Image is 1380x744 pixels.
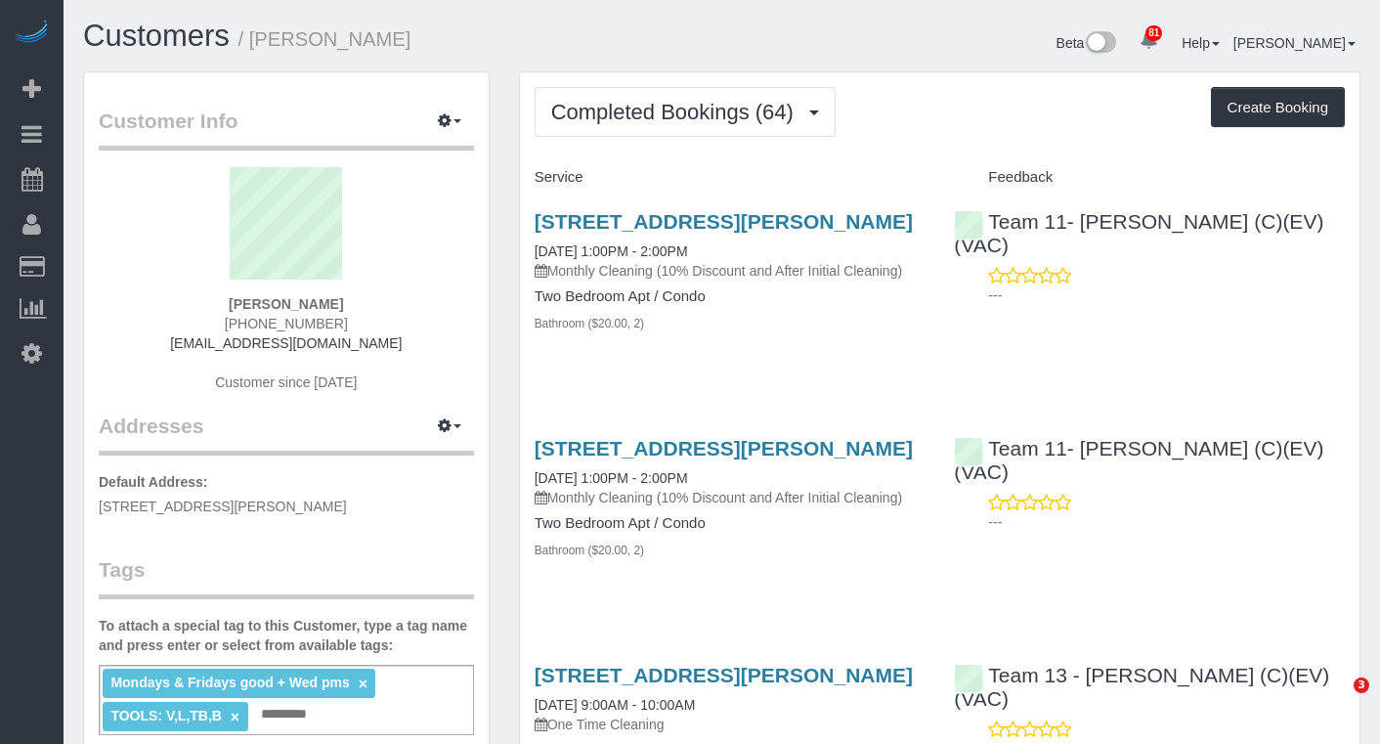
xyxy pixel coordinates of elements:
[535,515,926,532] h4: Two Bedroom Apt / Condo
[535,715,926,734] p: One Time Cleaning
[99,472,208,492] label: Default Address:
[535,544,644,557] small: Bathroom ($20.00, 2)
[110,675,349,690] span: Mondays & Fridays good + Wed pms
[535,288,926,305] h4: Two Bedroom Apt / Condo
[535,664,913,686] a: [STREET_ADDRESS][PERSON_NAME]
[170,335,402,351] a: [EMAIL_ADDRESS][DOMAIN_NAME]
[99,616,474,655] label: To attach a special tag to this Customer, type a tag name and press enter or select from availabl...
[954,169,1345,186] h4: Feedback
[535,87,836,137] button: Completed Bookings (64)
[1233,35,1356,51] a: [PERSON_NAME]
[359,676,367,692] a: ×
[535,261,926,281] p: Monthly Cleaning (10% Discount and After Initial Cleaning)
[535,317,644,330] small: Bathroom ($20.00, 2)
[225,316,348,331] span: [PHONE_NUMBER]
[1145,25,1162,41] span: 81
[215,374,357,390] span: Customer since [DATE]
[231,709,239,725] a: ×
[1314,678,1360,724] iframe: Intercom live chat
[988,512,1345,532] p: ---
[1084,31,1116,57] img: New interface
[551,100,803,124] span: Completed Bookings (64)
[1182,35,1220,51] a: Help
[12,20,51,47] img: Automaid Logo
[954,664,1329,710] a: Team 13 - [PERSON_NAME] (C)(EV)(VAC)
[954,210,1323,256] a: Team 11- [PERSON_NAME] (C)(EV)(VAC)
[83,19,230,53] a: Customers
[535,470,688,486] a: [DATE] 1:00PM - 2:00PM
[535,243,688,259] a: [DATE] 1:00PM - 2:00PM
[99,499,347,514] span: [STREET_ADDRESS][PERSON_NAME]
[535,488,926,507] p: Monthly Cleaning (10% Discount and After Initial Cleaning)
[1211,87,1345,128] button: Create Booking
[110,708,222,723] span: TOOLS: V,L,TB,B
[954,437,1323,483] a: Team 11- [PERSON_NAME] (C)(EV)(VAC)
[535,169,926,186] h4: Service
[99,107,474,151] legend: Customer Info
[1354,678,1369,693] span: 3
[1057,35,1117,51] a: Beta
[535,210,913,233] a: [STREET_ADDRESS][PERSON_NAME]
[535,697,696,713] a: [DATE] 9:00AM - 10:00AM
[988,285,1345,305] p: ---
[1130,20,1168,63] a: 81
[238,28,411,50] small: / [PERSON_NAME]
[229,296,343,312] strong: [PERSON_NAME]
[535,437,913,460] a: [STREET_ADDRESS][PERSON_NAME]
[99,555,474,599] legend: Tags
